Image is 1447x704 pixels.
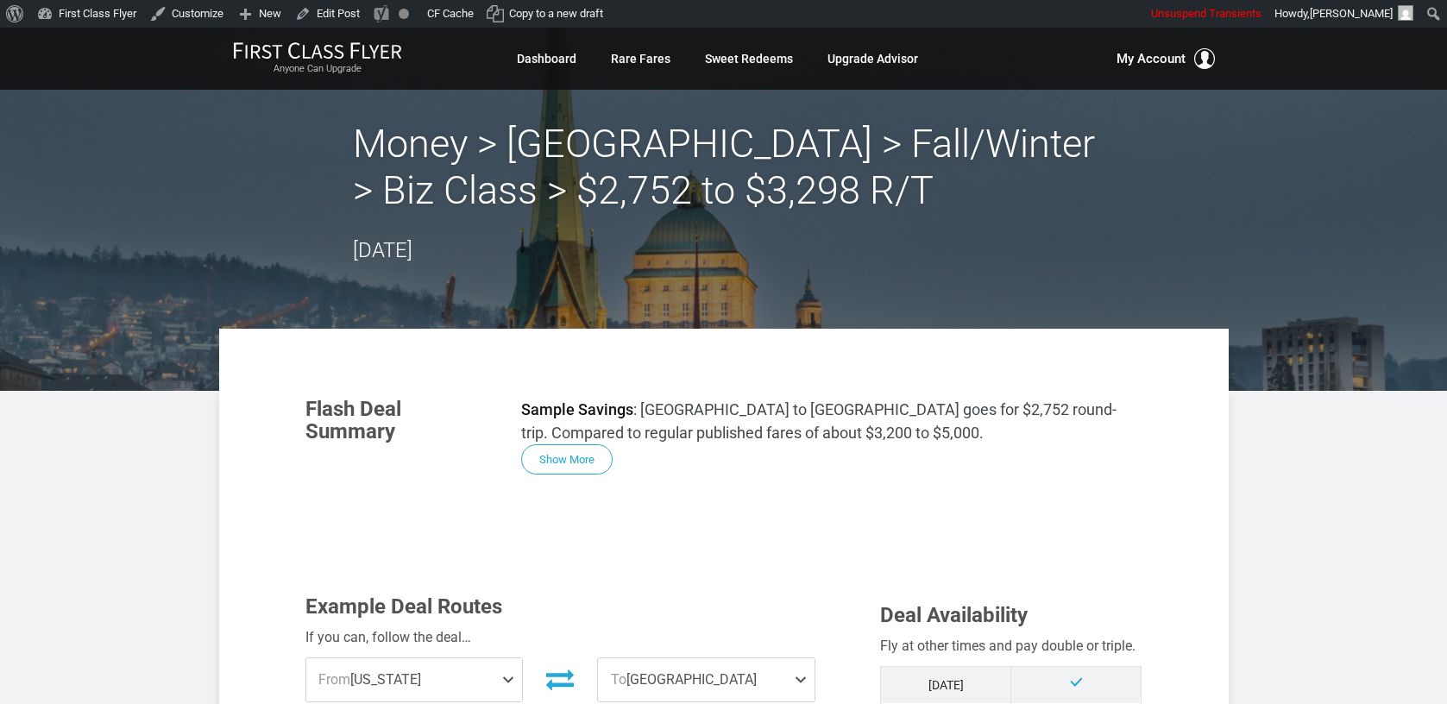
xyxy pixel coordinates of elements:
[521,398,1142,444] p: : [GEOGRAPHIC_DATA] to [GEOGRAPHIC_DATA] goes for $2,752 round-trip. Compared to regular publishe...
[880,603,1028,627] span: Deal Availability
[305,626,816,649] div: If you can, follow the deal…
[353,238,412,262] time: [DATE]
[521,444,613,475] button: Show More
[233,41,402,60] img: First Class Flyer
[881,666,1011,703] td: [DATE]
[318,671,350,688] span: From
[880,635,1142,657] div: Fly at other times and pay double or triple.
[517,43,576,74] a: Dashboard
[233,41,402,76] a: First Class FlyerAnyone Can Upgrade
[1117,48,1215,69] button: My Account
[827,43,918,74] a: Upgrade Advisor
[1117,48,1186,69] span: My Account
[598,658,815,701] span: [GEOGRAPHIC_DATA]
[233,63,402,75] small: Anyone Can Upgrade
[305,594,502,619] span: Example Deal Routes
[305,398,495,443] h3: Flash Deal Summary
[611,43,670,74] a: Rare Fares
[1151,7,1261,20] span: Unsuspend Transients
[1310,7,1393,20] span: [PERSON_NAME]
[611,671,626,688] span: To
[353,121,1095,214] h2: Money > [GEOGRAPHIC_DATA] > Fall/Winter > Biz Class > $2,752 to $3,298 R/T
[536,660,584,698] button: Invert Route Direction
[521,400,633,418] strong: Sample Savings
[306,658,523,701] span: [US_STATE]
[705,43,793,74] a: Sweet Redeems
